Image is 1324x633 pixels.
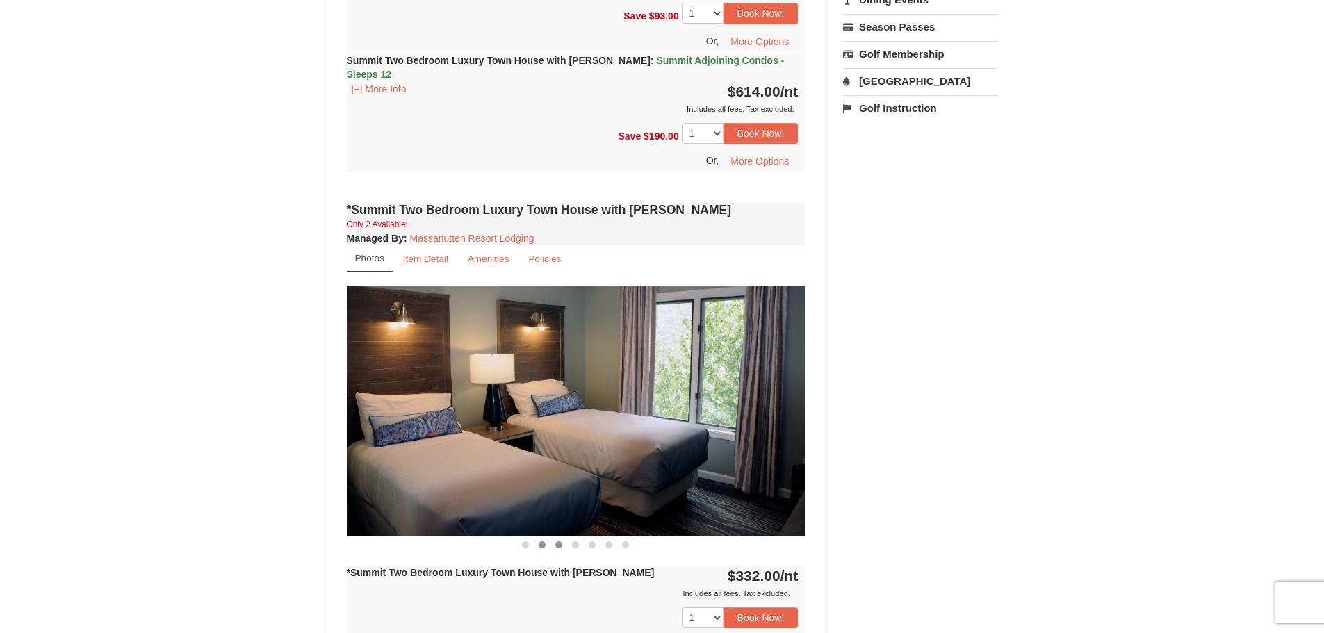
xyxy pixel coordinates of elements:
[347,220,408,229] small: Only 2 Available!
[706,155,719,166] span: Or,
[347,245,393,272] a: Photos
[355,253,384,263] small: Photos
[724,3,799,24] button: Book Now!
[724,607,799,628] button: Book Now!
[623,10,646,22] span: Save
[347,286,806,536] img: 18876286-97-039ded11.png
[410,233,534,244] a: Massanutten Resort Lodging
[347,55,785,80] strong: Summit Two Bedroom Luxury Town House with [PERSON_NAME]
[403,254,448,264] small: Item Detail
[519,245,570,272] a: Policies
[649,10,679,22] span: $93.00
[347,81,411,97] button: [+] More Info
[644,130,679,141] span: $190.00
[347,586,799,600] div: Includes all fees. Tax excluded.
[468,254,509,264] small: Amenities
[843,41,998,67] a: Golf Membership
[721,151,798,172] button: More Options
[780,83,799,99] span: /nt
[780,568,799,584] span: /nt
[347,233,404,244] span: Managed By
[843,68,998,94] a: [GEOGRAPHIC_DATA]
[724,123,799,144] button: Book Now!
[843,14,998,40] a: Season Passes
[347,233,407,244] strong: :
[347,567,655,578] strong: *Summit Two Bedroom Luxury Town House with [PERSON_NAME]
[721,31,798,52] button: More Options
[528,254,561,264] small: Policies
[394,245,457,272] a: Item Detail
[706,35,719,46] span: Or,
[347,203,806,217] h4: *Summit Two Bedroom Luxury Town House with [PERSON_NAME]
[843,95,998,121] a: Golf Instruction
[347,55,785,80] span: Summit Adjoining Condos - Sleeps 12
[651,55,654,66] span: :
[347,102,799,116] div: Includes all fees. Tax excluded.
[728,83,780,99] span: $614.00
[618,130,641,141] span: Save
[459,245,518,272] a: Amenities
[728,568,799,584] strong: $332.00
